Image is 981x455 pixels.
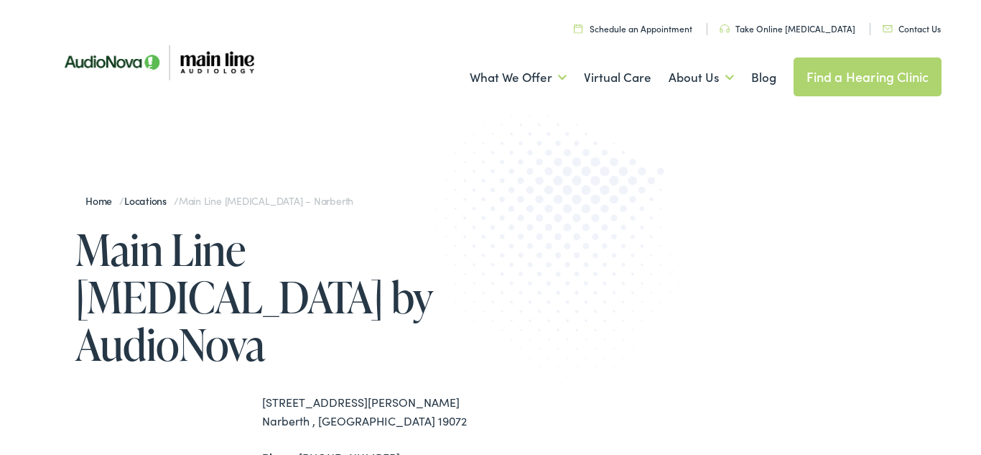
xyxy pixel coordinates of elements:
[574,22,692,35] a: Schedule an Appointment
[794,58,942,96] a: Find a Hearing Clinic
[124,193,174,208] a: Locations
[669,51,734,104] a: About Us
[751,51,776,104] a: Blog
[262,393,490,430] div: [STREET_ADDRESS][PERSON_NAME] Narberth , [GEOGRAPHIC_DATA] 19072
[883,22,941,35] a: Contact Us
[883,25,893,32] img: utility icon
[720,24,730,33] img: utility icon
[470,51,567,104] a: What We Offer
[574,24,582,33] img: utility icon
[720,22,855,35] a: Take Online [MEDICAL_DATA]
[584,51,651,104] a: Virtual Care
[85,193,353,208] span: / /
[179,193,353,208] span: Main Line [MEDICAL_DATA] – Narberth
[75,226,490,368] h1: Main Line [MEDICAL_DATA] by AudioNova
[85,193,119,208] a: Home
